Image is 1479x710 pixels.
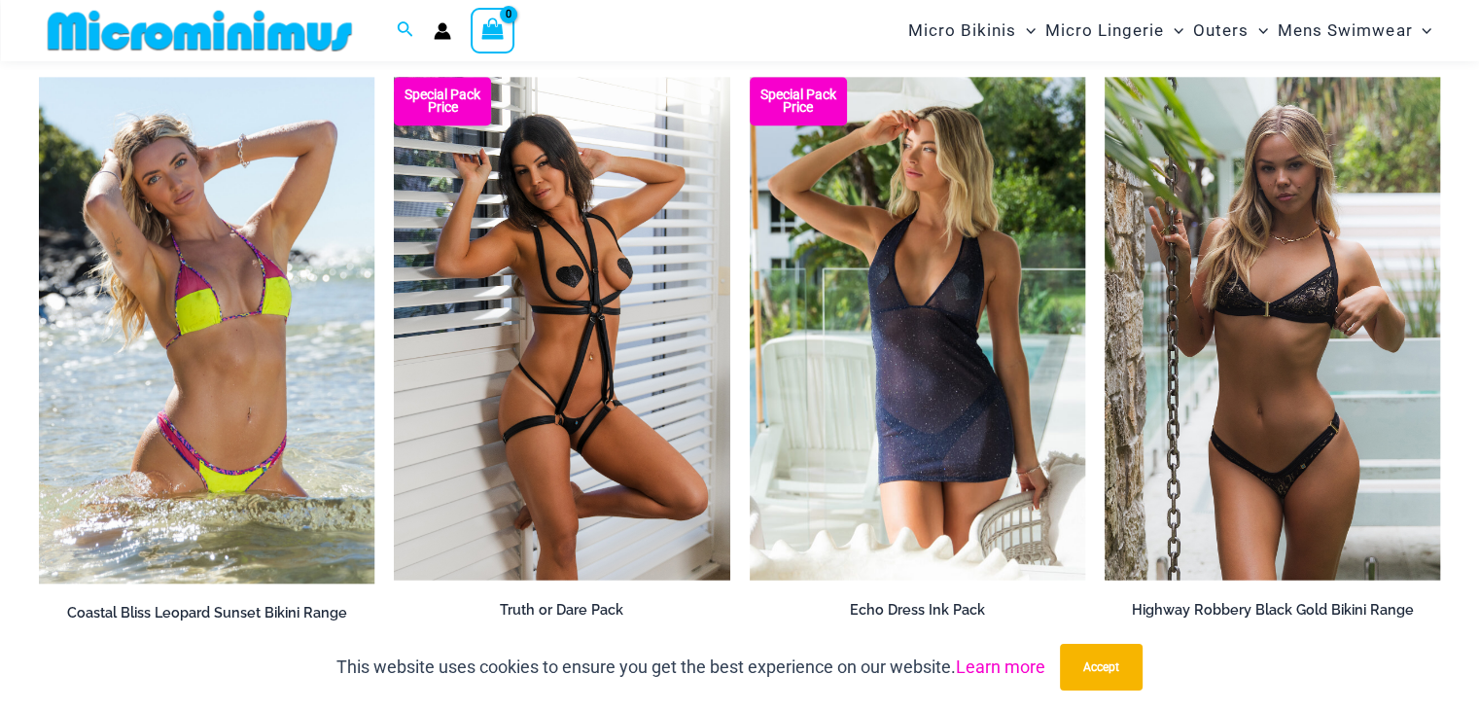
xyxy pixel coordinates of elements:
[1105,601,1440,620] h2: Highway Robbery Black Gold Bikini Range
[750,77,1085,581] a: Echo Ink 5671 Dress 682 Thong 07 Echo Ink 5671 Dress 682 Thong 08Echo Ink 5671 Dress 682 Thong 08
[394,601,729,620] h2: Truth or Dare Pack
[750,601,1085,626] a: Echo Dress Ink Pack
[394,89,491,114] b: Special Pack Price
[39,77,374,584] img: Coastal Bliss Leopard Sunset 3171 Tri Top 4371 Thong Bikini 06
[1193,6,1249,55] span: Outers
[1412,6,1431,55] span: Menu Toggle
[1105,601,1440,626] a: Highway Robbery Black Gold Bikini Range
[1045,6,1164,55] span: Micro Lingerie
[471,8,515,53] a: View Shopping Cart, empty
[1278,6,1412,55] span: Mens Swimwear
[434,22,451,40] a: Account icon link
[908,6,1016,55] span: Micro Bikinis
[1060,644,1143,691] button: Accept
[394,601,729,626] a: Truth or Dare Pack
[1105,77,1440,581] img: Highway Robbery Black Gold 359 Clip Top 439 Clip Bottom 01v2
[39,77,374,584] a: Coastal Bliss Leopard Sunset 3171 Tri Top 4371 Thong Bikini 06Coastal Bliss Leopard Sunset 3171 T...
[750,89,847,114] b: Special Pack Price
[39,604,374,629] a: Coastal Bliss Leopard Sunset Bikini Range
[900,3,1440,58] nav: Site Navigation
[1249,6,1268,55] span: Menu Toggle
[394,77,729,581] a: Truth or Dare Black 1905 Bodysuit 611 Micro 07 Truth or Dare Black 1905 Bodysuit 611 Micro 06Trut...
[956,657,1045,677] a: Learn more
[1105,77,1440,581] a: Highway Robbery Black Gold 359 Clip Top 439 Clip Bottom 01v2Highway Robbery Black Gold 359 Clip T...
[750,77,1085,581] img: Echo Ink 5671 Dress 682 Thong 07
[1016,6,1036,55] span: Menu Toggle
[1188,6,1273,55] a: OutersMenu ToggleMenu Toggle
[336,653,1045,682] p: This website uses cookies to ensure you get the best experience on our website.
[40,9,360,53] img: MM SHOP LOGO FLAT
[750,601,1085,620] h2: Echo Dress Ink Pack
[1273,6,1436,55] a: Mens SwimwearMenu ToggleMenu Toggle
[1040,6,1188,55] a: Micro LingerieMenu ToggleMenu Toggle
[1164,6,1183,55] span: Menu Toggle
[397,18,414,43] a: Search icon link
[394,77,729,581] img: Truth or Dare Black 1905 Bodysuit 611 Micro 07
[903,6,1040,55] a: Micro BikinisMenu ToggleMenu Toggle
[39,604,374,622] h2: Coastal Bliss Leopard Sunset Bikini Range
